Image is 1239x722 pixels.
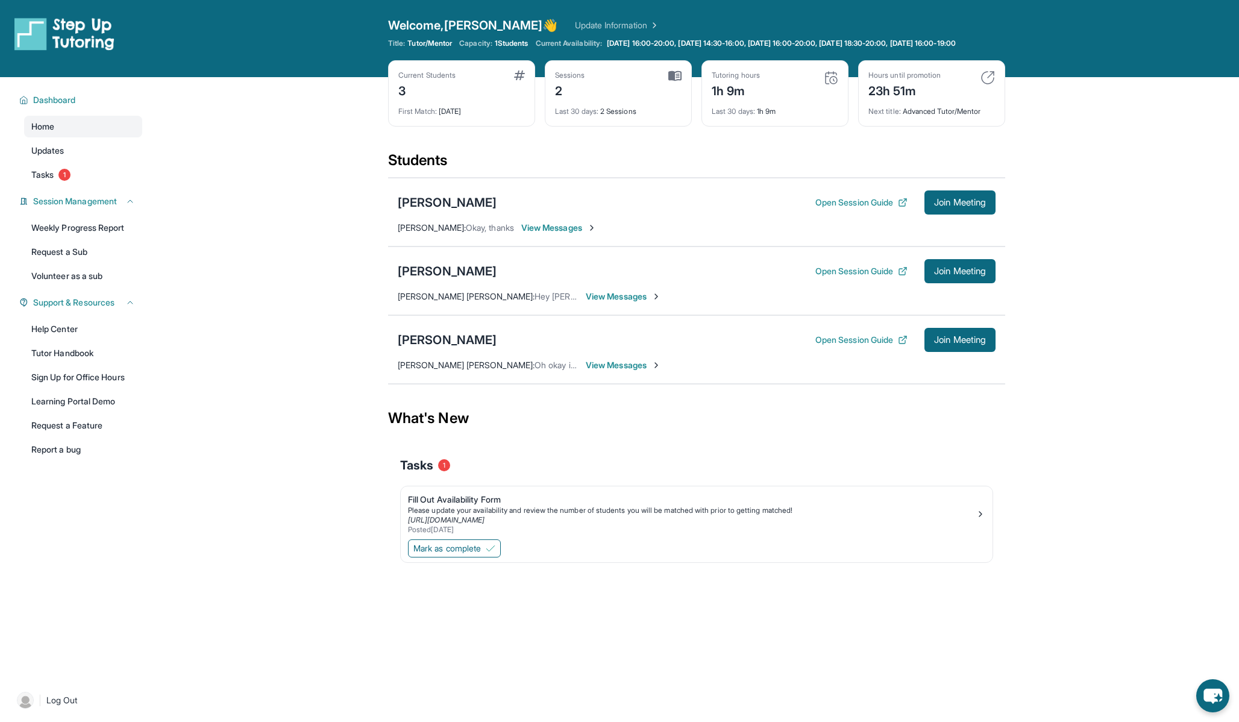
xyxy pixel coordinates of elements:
[712,80,760,99] div: 1h 9m
[408,525,976,535] div: Posted [DATE]
[408,539,501,557] button: Mark as complete
[17,692,34,709] img: user-img
[587,223,597,233] img: Chevron-Right
[398,80,456,99] div: 3
[31,145,64,157] span: Updates
[28,297,135,309] button: Support & Resources
[651,360,661,370] img: Chevron-Right
[555,80,585,99] div: 2
[535,360,875,370] span: Oh okay in that case I can just text you the details after the meeting for your convenience!
[555,71,585,80] div: Sessions
[815,265,908,277] button: Open Session Guide
[815,334,908,346] button: Open Session Guide
[398,291,535,301] span: [PERSON_NAME] [PERSON_NAME] :
[535,291,884,301] span: Hey [PERSON_NAME], just wanted to ask you if we can do a first session [DATE] 6:30-7:30?
[924,190,996,215] button: Join Meeting
[31,169,54,181] span: Tasks
[401,486,993,537] a: Fill Out Availability FormPlease update your availability and review the number of students you w...
[1196,679,1229,712] button: chat-button
[924,259,996,283] button: Join Meeting
[398,107,437,116] span: First Match :
[24,366,142,388] a: Sign Up for Office Hours
[33,94,76,106] span: Dashboard
[408,506,976,515] div: Please update your availability and review the number of students you will be matched with prior ...
[24,164,142,186] a: Tasks1
[868,107,901,116] span: Next title :
[24,439,142,460] a: Report a bug
[466,222,514,233] span: Okay, thanks
[868,71,941,80] div: Hours until promotion
[388,151,1005,177] div: Students
[934,336,986,344] span: Join Meeting
[514,71,525,80] img: card
[668,71,682,81] img: card
[24,217,142,239] a: Weekly Progress Report
[388,39,405,48] span: Title:
[555,107,598,116] span: Last 30 days :
[824,71,838,85] img: card
[388,392,1005,445] div: What's New
[934,199,986,206] span: Join Meeting
[24,265,142,287] a: Volunteer as a sub
[388,17,558,34] span: Welcome, [PERSON_NAME] 👋
[28,195,135,207] button: Session Management
[46,694,78,706] span: Log Out
[24,342,142,364] a: Tutor Handbook
[24,116,142,137] a: Home
[555,99,682,116] div: 2 Sessions
[398,71,456,80] div: Current Students
[31,121,54,133] span: Home
[495,39,529,48] span: 1 Students
[400,457,433,474] span: Tasks
[575,19,659,31] a: Update Information
[486,544,495,553] img: Mark as complete
[815,196,908,209] button: Open Session Guide
[651,292,661,301] img: Chevron-Right
[24,241,142,263] a: Request a Sub
[24,318,142,340] a: Help Center
[14,17,114,51] img: logo
[24,391,142,412] a: Learning Portal Demo
[924,328,996,352] button: Join Meeting
[604,39,958,48] a: [DATE] 16:00-20:00, [DATE] 14:30-16:00, [DATE] 16:00-20:00, [DATE] 18:30-20:00, [DATE] 16:00-19:00
[398,194,497,211] div: [PERSON_NAME]
[868,80,941,99] div: 23h 51m
[536,39,602,48] span: Current Availability:
[58,169,71,181] span: 1
[607,39,956,48] span: [DATE] 16:00-20:00, [DATE] 14:30-16:00, [DATE] 16:00-20:00, [DATE] 18:30-20:00, [DATE] 16:00-19:00
[28,94,135,106] button: Dashboard
[438,459,450,471] span: 1
[24,140,142,162] a: Updates
[586,359,661,371] span: View Messages
[398,222,466,233] span: [PERSON_NAME] :
[934,268,986,275] span: Join Meeting
[647,19,659,31] img: Chevron Right
[980,71,995,85] img: card
[407,39,452,48] span: Tutor/Mentor
[398,263,497,280] div: [PERSON_NAME]
[586,290,661,303] span: View Messages
[398,360,535,370] span: [PERSON_NAME] [PERSON_NAME] :
[398,99,525,116] div: [DATE]
[12,687,142,714] a: |Log Out
[712,99,838,116] div: 1h 9m
[39,693,42,708] span: |
[33,195,117,207] span: Session Management
[24,415,142,436] a: Request a Feature
[712,71,760,80] div: Tutoring hours
[868,99,995,116] div: Advanced Tutor/Mentor
[521,222,597,234] span: View Messages
[413,542,481,554] span: Mark as complete
[408,494,976,506] div: Fill Out Availability Form
[712,107,755,116] span: Last 30 days :
[398,331,497,348] div: [PERSON_NAME]
[459,39,492,48] span: Capacity:
[408,515,485,524] a: [URL][DOMAIN_NAME]
[33,297,114,309] span: Support & Resources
